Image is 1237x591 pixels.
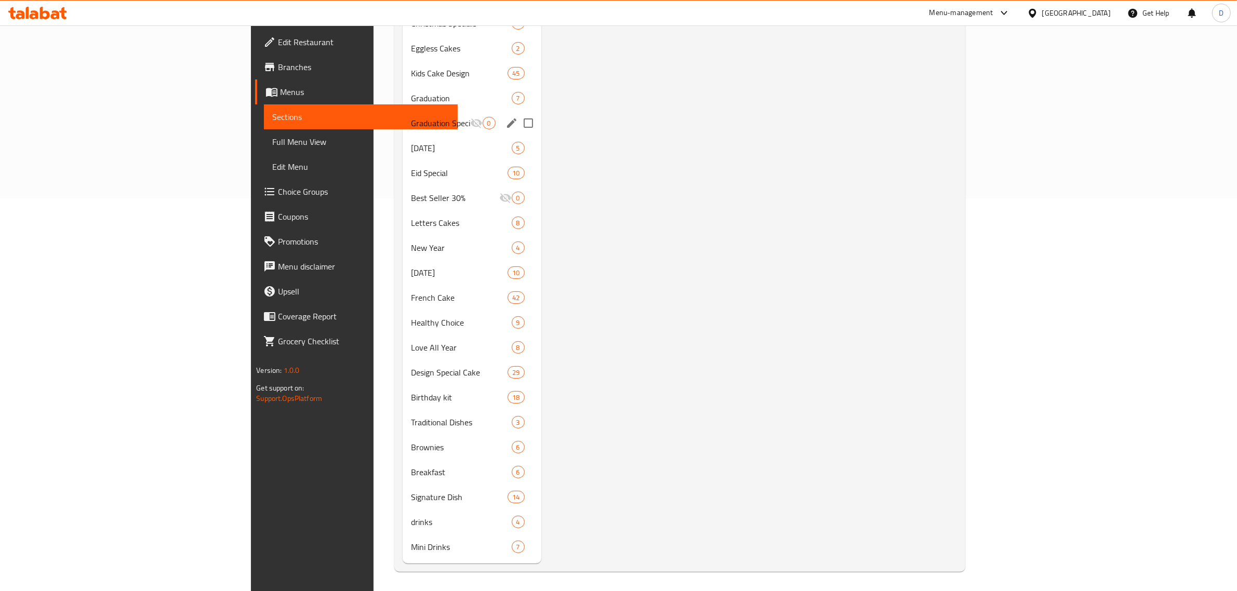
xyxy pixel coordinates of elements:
div: Healthy Choice [411,316,512,329]
a: Grocery Checklist [255,329,458,354]
div: Eggless Cakes2 [403,36,541,61]
span: Traditional Dishes [411,416,512,428]
span: Menus [280,86,449,98]
div: Kids Cake Design45 [403,61,541,86]
div: [DATE]5 [403,136,541,160]
a: Edit Restaurant [255,30,458,55]
span: Birthday kit [411,391,508,404]
div: drinks [411,516,512,528]
div: items [508,391,524,404]
span: 45 [508,69,524,78]
div: items [512,192,525,204]
span: Choice Groups [278,185,449,198]
div: Birthday kit18 [403,385,541,410]
svg: Inactive section [499,192,512,204]
div: Mini Drinks [411,541,512,553]
div: drinks4 [403,509,541,534]
span: Menu disclaimer [278,260,449,273]
span: Promotions [278,235,449,248]
div: items [512,466,525,478]
span: [DATE] [411,266,508,279]
span: 4 [512,517,524,527]
span: 7 [512,542,524,552]
span: 10 [508,268,524,278]
div: items [508,291,524,304]
span: Eid Special [411,167,508,179]
div: Design Special Cake29 [403,360,541,385]
span: Graduation Special Cake [411,117,470,129]
div: Valentine's Day [411,266,508,279]
span: 2 [512,44,524,53]
span: D [1219,7,1223,19]
button: edit [504,115,520,131]
div: items [512,142,525,154]
span: 0 [483,118,495,128]
span: Best Seller 30% [411,192,499,204]
div: items [508,266,524,279]
div: Mini Drinks7 [403,534,541,559]
div: Menu-management [929,7,993,19]
div: Signature Dish14 [403,485,541,509]
span: Sections [272,111,449,123]
div: Brownies6 [403,435,541,460]
a: Menu disclaimer [255,254,458,279]
span: 42 [508,293,524,303]
a: Coupons [255,204,458,229]
a: Promotions [255,229,458,254]
a: Branches [255,55,458,79]
div: items [508,67,524,79]
span: 4 [512,243,524,253]
a: Upsell [255,279,458,304]
div: items [512,516,525,528]
a: Coverage Report [255,304,458,329]
div: Graduation Special Cake0edit [403,111,541,136]
div: items [483,117,496,129]
span: Letters Cakes [411,217,512,229]
div: Best Seller 30%0 [403,185,541,210]
div: French Cake42 [403,285,541,310]
div: items [512,217,525,229]
svg: Inactive section [470,117,483,129]
a: Support.OpsPlatform [256,392,322,405]
div: Love All Year [411,341,512,354]
span: 7 [512,93,524,103]
span: Breakfast [411,466,512,478]
div: items [512,92,525,104]
span: 10 [508,168,524,178]
div: Breakfast6 [403,460,541,485]
span: Upsell [278,285,449,298]
span: Get support on: [256,381,304,395]
a: Edit Menu [264,154,458,179]
span: Signature Dish [411,491,508,503]
span: 8 [512,218,524,228]
span: Graduation [411,92,512,104]
span: Coupons [278,210,449,223]
span: 6 [512,467,524,477]
span: Edit Restaurant [278,36,449,48]
span: French Cake [411,291,508,304]
span: 0 [512,193,524,203]
a: Sections [264,104,458,129]
span: Grocery Checklist [278,335,449,347]
span: Design Special Cake [411,366,508,379]
a: Full Menu View [264,129,458,154]
div: items [512,42,525,55]
div: items [512,541,525,553]
div: New Year4 [403,235,541,260]
a: Menus [255,79,458,104]
div: Healthy Choice9 [403,310,541,335]
span: Coverage Report [278,310,449,323]
span: Brownies [411,441,512,453]
div: items [512,241,525,254]
span: 3 [512,418,524,427]
span: Full Menu View [272,136,449,148]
